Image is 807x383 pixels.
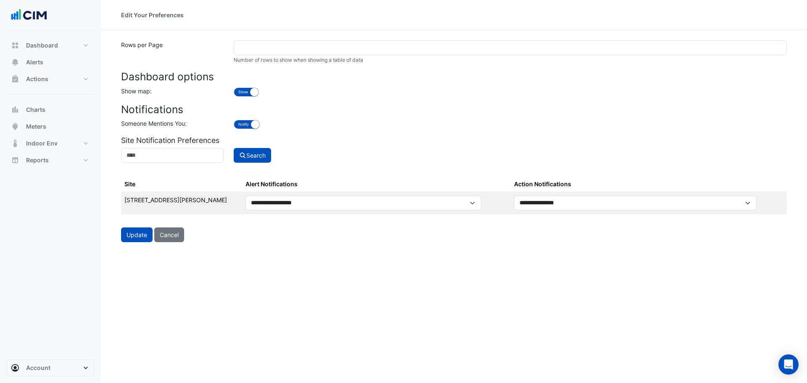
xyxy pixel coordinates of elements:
h5: Site Notification Preferences [121,136,787,145]
span: Alerts [26,58,43,66]
label: Rows per Page [116,40,229,64]
span: Dashboard [26,41,58,50]
app-icon: Actions [11,75,19,83]
img: Company Logo [10,7,48,24]
th: Action Notifications [511,176,787,192]
small: Number of rows to show when showing a table of data [234,57,363,63]
h3: Notifications [121,103,787,116]
button: Account [7,359,94,376]
button: Update [121,227,153,242]
h3: Dashboard options [121,71,787,83]
app-icon: Reports [11,156,19,164]
span: Reports [26,156,49,164]
button: Actions [7,71,94,87]
button: Alerts [7,54,94,71]
app-icon: Alerts [11,58,19,66]
th: Alert Notifications [242,176,511,192]
span: Indoor Env [26,139,58,148]
span: Charts [26,106,45,114]
button: Cancel [154,227,184,242]
div: Edit Your Preferences [121,11,184,19]
span: Actions [26,75,48,83]
button: Indoor Env [7,135,94,152]
th: Site [121,176,242,192]
app-icon: Indoor Env [11,139,19,148]
span: Account [26,364,50,372]
app-icon: Charts [11,106,19,114]
label: Someone Mentions You: [121,119,187,128]
span: Meters [26,122,46,131]
td: [STREET_ADDRESS][PERSON_NAME] [121,192,242,214]
button: Reports [7,152,94,169]
button: Dashboard [7,37,94,54]
div: Open Intercom Messenger [778,354,799,375]
app-icon: Meters [11,122,19,131]
label: Show map: [121,87,152,95]
button: Charts [7,101,94,118]
button: Meters [7,118,94,135]
button: Search [234,148,272,163]
app-icon: Dashboard [11,41,19,50]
